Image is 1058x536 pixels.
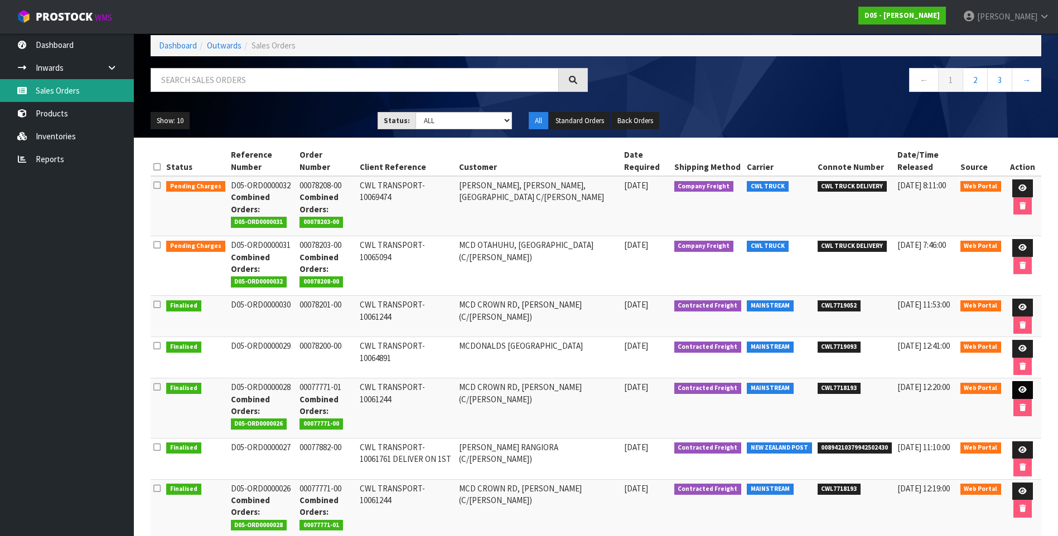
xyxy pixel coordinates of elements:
[357,337,456,378] td: CWL TRANSPORT-10064891
[897,240,946,250] span: [DATE] 7:46:00
[299,217,343,228] span: 00078203-00
[384,116,410,125] strong: Status:
[357,296,456,337] td: CWL TRANSPORT-10061244
[818,484,861,495] span: CWL7718193
[674,181,734,192] span: Company Freight
[747,241,789,252] span: CWL TRUCK
[938,68,963,92] a: 1
[671,146,745,176] th: Shipping Method
[818,181,887,192] span: CWL TRUCK DELIVERY
[818,241,887,252] span: CWL TRUCK DELIVERY
[674,442,742,454] span: Contracted Freight
[297,146,357,176] th: Order Number
[456,296,621,337] td: MCD CROWN RD, [PERSON_NAME] (C/[PERSON_NAME])
[624,382,648,392] span: [DATE]
[297,438,357,479] td: 00077882-00
[297,176,357,236] td: 00078208-00
[357,438,456,479] td: CWL TRANSPORT-10061761 DELIVER ON 1ST
[897,442,950,452] span: [DATE] 11:10:00
[231,276,287,288] span: D05-ORD0000032
[963,68,988,92] a: 2
[977,11,1037,22] span: [PERSON_NAME]
[909,68,939,92] a: ←
[166,181,225,192] span: Pending Charges
[252,40,296,51] span: Sales Orders
[357,146,456,176] th: Client Reference
[895,146,957,176] th: Date/Time Released
[747,484,794,495] span: MAINSTREAM
[456,337,621,378] td: MCDONALDS [GEOGRAPHIC_DATA]
[166,383,201,394] span: Finalised
[624,483,648,494] span: [DATE]
[960,484,1002,495] span: Web Portal
[297,337,357,378] td: 00078200-00
[228,337,297,378] td: D05-ORD0000029
[297,378,357,438] td: 00077771-01
[228,296,297,337] td: D05-ORD0000030
[529,112,548,130] button: All
[818,383,861,394] span: CWL7718193
[624,240,648,250] span: [DATE]
[747,442,812,454] span: NEW ZEALAND POST
[207,40,241,51] a: Outwards
[747,342,794,353] span: MAINSTREAM
[1004,146,1041,176] th: Action
[960,181,1002,192] span: Web Portal
[17,9,31,23] img: cube-alt.png
[228,146,297,176] th: Reference Number
[166,442,201,454] span: Finalised
[299,495,339,517] strong: Combined Orders:
[166,484,201,495] span: Finalised
[747,300,794,311] span: MAINSTREAM
[456,176,621,236] td: [PERSON_NAME], [PERSON_NAME], [GEOGRAPHIC_DATA] C/[PERSON_NAME]
[166,241,225,252] span: Pending Charges
[744,146,815,176] th: Carrier
[897,382,950,392] span: [DATE] 12:20:00
[818,300,861,311] span: CWL7719052
[897,299,950,310] span: [DATE] 11:53:00
[624,299,648,310] span: [DATE]
[95,12,112,23] small: WMS
[163,146,228,176] th: Status
[231,520,287,531] span: D05-ORD0000028
[624,180,648,191] span: [DATE]
[624,442,648,452] span: [DATE]
[231,192,270,214] strong: Combined Orders:
[815,146,895,176] th: Connote Number
[299,252,339,274] strong: Combined Orders:
[456,378,621,438] td: MCD CROWN RD, [PERSON_NAME] (C/[PERSON_NAME])
[747,181,789,192] span: CWL TRUCK
[818,442,892,454] span: 00894210379942502430
[897,180,946,191] span: [DATE] 8:11:00
[747,383,794,394] span: MAINSTREAM
[231,252,270,274] strong: Combined Orders:
[674,300,742,311] span: Contracted Freight
[674,241,734,252] span: Company Freight
[228,176,297,236] td: D05-ORD0000032
[456,146,621,176] th: Customer
[960,241,1002,252] span: Web Portal
[166,300,201,311] span: Finalised
[674,484,742,495] span: Contracted Freight
[299,520,343,531] span: 00077771-01
[611,112,659,130] button: Back Orders
[36,9,93,24] span: ProStock
[151,68,559,92] input: Search sales orders
[231,495,270,517] strong: Combined Orders:
[357,236,456,296] td: CWL TRANSPORT-10065094
[297,236,357,296] td: 00078203-00
[897,340,950,351] span: [DATE] 12:41:00
[151,112,190,130] button: Show: 10
[605,68,1042,95] nav: Page navigation
[297,296,357,337] td: 00078201-00
[299,192,339,214] strong: Combined Orders:
[159,40,197,51] a: Dashboard
[357,378,456,438] td: CWL TRANSPORT-10061244
[621,146,671,176] th: Date Required
[456,438,621,479] td: [PERSON_NAME] RANGIORA (C/[PERSON_NAME])
[958,146,1004,176] th: Source
[228,438,297,479] td: D05-ORD0000027
[864,11,940,20] strong: D05 - [PERSON_NAME]
[228,236,297,296] td: D05-ORD0000031
[299,276,343,288] span: 00078208-00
